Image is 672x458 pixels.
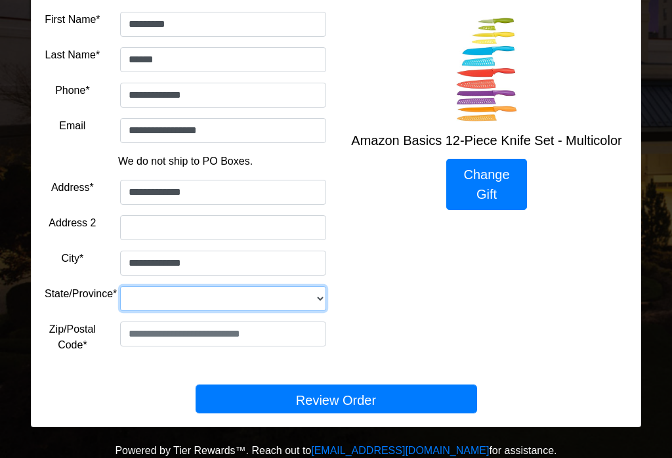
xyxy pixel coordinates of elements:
label: First Name* [45,12,100,28]
p: We do not ship to PO Boxes. [54,154,316,169]
label: City* [61,251,83,266]
label: Address* [51,180,94,196]
label: Zip/Postal Code* [45,322,100,353]
a: Change Gift [446,159,527,210]
h5: Amazon Basics 12-Piece Knife Set - Multicolor [346,133,627,148]
label: Last Name* [45,47,100,63]
span: Powered by Tier Rewards™. Reach out to for assistance. [115,445,556,456]
label: Email [59,118,85,134]
a: [EMAIL_ADDRESS][DOMAIN_NAME] [311,445,489,456]
label: Phone* [55,83,90,98]
button: Review Order [196,385,477,413]
label: Address 2 [49,215,96,231]
img: Amazon Basics 12-Piece Knife Set - Multicolor [434,17,539,122]
label: State/Province* [45,286,117,302]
